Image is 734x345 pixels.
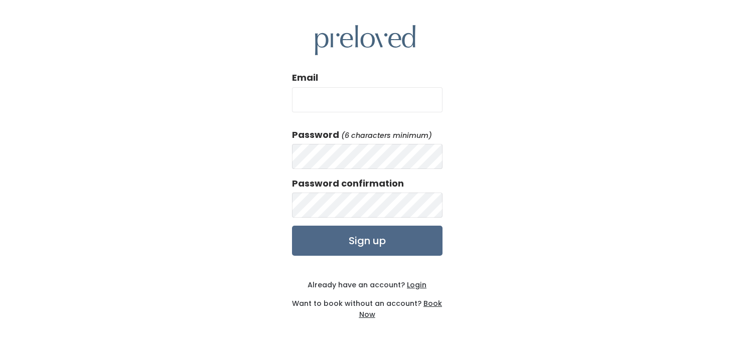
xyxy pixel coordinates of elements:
[292,128,339,141] label: Password
[292,71,318,84] label: Email
[292,177,404,190] label: Password confirmation
[407,280,426,290] u: Login
[292,280,443,290] div: Already have an account?
[292,226,443,256] input: Sign up
[341,130,432,140] em: (6 characters minimum)
[359,298,443,319] a: Book Now
[315,25,415,55] img: preloved logo
[405,280,426,290] a: Login
[292,290,443,319] div: Want to book without an account?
